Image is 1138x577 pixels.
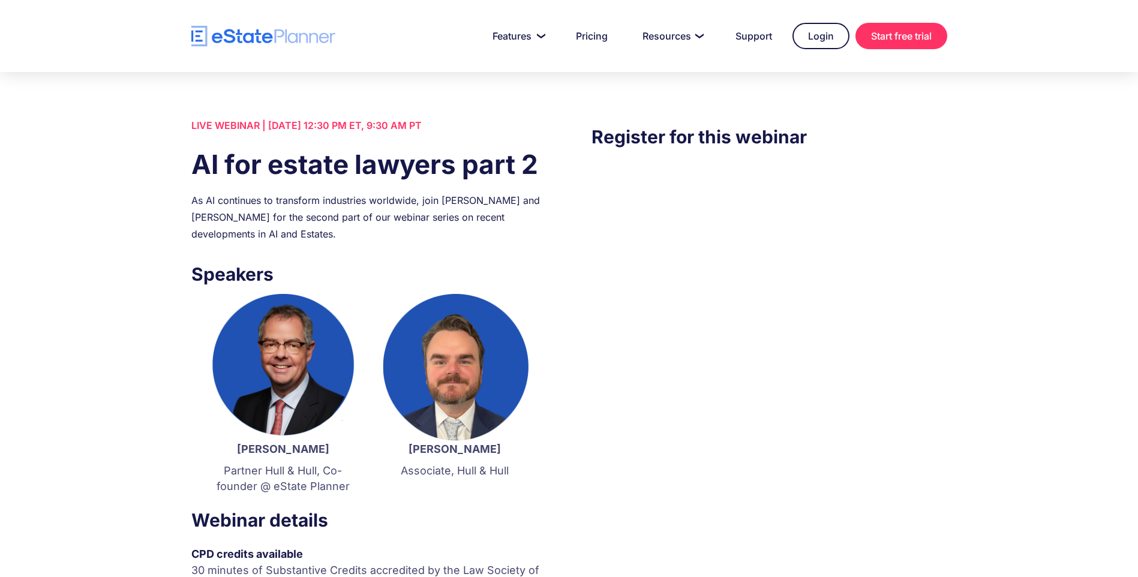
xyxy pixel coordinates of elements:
[628,24,715,48] a: Resources
[381,463,529,479] p: Associate, Hull & Hull
[191,548,303,560] strong: CPD credits available
[591,175,947,378] iframe: Form 0
[591,123,947,151] h3: Register for this webinar
[478,24,556,48] a: Features
[191,192,547,242] div: As AI continues to transform industries worldwide, join [PERSON_NAME] and [PERSON_NAME] for the s...
[191,260,547,288] h3: Speakers
[237,443,329,455] strong: [PERSON_NAME]
[855,23,947,49] a: Start free trial
[191,146,547,183] h1: AI for estate lawyers part 2
[721,24,786,48] a: Support
[209,463,357,494] p: Partner Hull & Hull, Co-founder @ eState Planner
[191,117,547,134] div: LIVE WEBINAR | [DATE] 12:30 PM ET, 9:30 AM PT
[409,443,501,455] strong: [PERSON_NAME]
[792,23,849,49] a: Login
[562,24,622,48] a: Pricing
[191,26,335,47] a: home
[191,506,547,534] h3: Webinar details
